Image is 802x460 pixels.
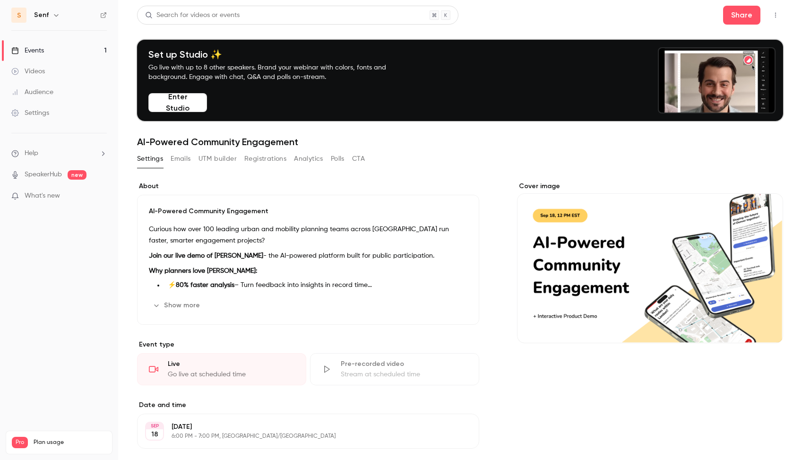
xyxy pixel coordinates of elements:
p: 18 [151,430,158,439]
strong: Why planners love [PERSON_NAME]: [149,268,257,274]
div: Audience [11,87,53,97]
li: ⚡ – Turn feedback into insights in record time [164,280,467,290]
div: LiveGo live at scheduled time [137,353,306,385]
span: Pro [12,437,28,448]
h6: Senf [34,10,49,20]
span: Plan usage [34,439,106,446]
label: About [137,182,479,191]
button: UTM builder [198,151,237,166]
p: Go live with up to 8 other speakers. Brand your webinar with colors, fonts and background. Engage... [148,63,408,82]
button: Settings [137,151,163,166]
button: Enter Studio [148,93,207,112]
div: Settings [11,108,49,118]
button: Polls [331,151,345,166]
button: Emails [171,151,190,166]
label: Date and time [137,400,479,410]
div: Stream at scheduled time [341,370,467,379]
strong: 80% faster analysis [176,282,234,288]
div: Search for videos or events [145,10,240,20]
label: Cover image [517,182,783,191]
p: - the AI-powered platform built for public participation. [149,250,467,261]
span: S [17,10,21,20]
span: new [68,170,86,180]
iframe: Noticeable Trigger [95,192,107,200]
button: Share [723,6,760,25]
button: Registrations [244,151,286,166]
li: help-dropdown-opener [11,148,107,158]
p: AI-Powered Community Engagement [149,207,467,216]
p: Curious how over 100 leading urban and mobility planning teams across [GEOGRAPHIC_DATA] run faste... [149,224,467,246]
h4: Set up Studio ✨ [148,49,408,60]
strong: Join our live demo of [PERSON_NAME] [149,252,263,259]
div: Events [11,46,44,55]
p: [DATE] [172,422,429,432]
button: Show more [149,298,206,313]
div: Live [168,359,294,369]
div: Pre-recorded videoStream at scheduled time [310,353,479,385]
p: 6:00 PM - 7:00 PM, [GEOGRAPHIC_DATA]/[GEOGRAPHIC_DATA] [172,433,429,440]
div: Go live at scheduled time [168,370,294,379]
button: Analytics [294,151,323,166]
section: Cover image [517,182,783,343]
a: SpeakerHub [25,170,62,180]
p: Event type [137,340,479,349]
h1: AI-Powered Community Engagement [137,136,783,148]
div: SEP [146,423,163,429]
div: Pre-recorded video [341,359,467,369]
span: What's new [25,191,60,201]
span: Help [25,148,38,158]
button: CTA [352,151,365,166]
div: Videos [11,67,45,76]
